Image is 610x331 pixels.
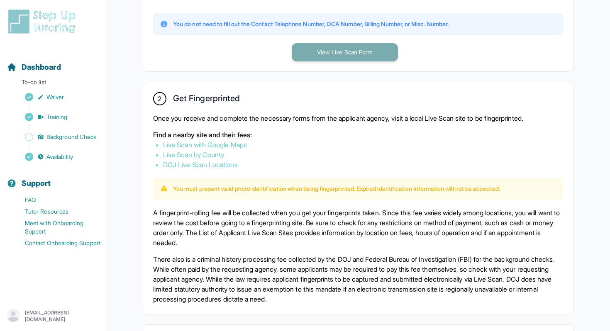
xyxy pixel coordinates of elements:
p: Once you receive and complete the necessary forms from the applicant agency, visit a local Live S... [153,113,563,123]
p: There also is a criminal history processing fee collected by the DOJ and Federal Bureau of Invest... [153,254,563,304]
span: Background Check [46,133,96,141]
button: Dashboard [3,48,102,76]
p: A fingerprint-rolling fee will be collected when you get your fingerprints taken. Since this fee ... [153,208,563,248]
a: Waiver [7,91,106,103]
span: Dashboard [22,61,61,73]
a: FAQ [7,194,106,206]
span: Support [22,178,51,189]
p: [EMAIL_ADDRESS][DOMAIN_NAME] [25,309,99,323]
a: Background Check [7,131,106,143]
img: logo [7,8,81,35]
p: To-do list [3,78,102,90]
a: Live Scan with Google Maps [163,141,247,149]
button: [EMAIL_ADDRESS][DOMAIN_NAME] [7,309,99,324]
button: View Live Scan Form [292,43,398,61]
a: Live Scan by County [163,151,224,159]
a: Tutor Resources [7,206,106,217]
a: Contact Onboarding Support [7,237,106,249]
h2: Get Fingerprinted [173,93,240,107]
a: Training [7,111,106,123]
a: Dashboard [7,61,61,73]
span: Availability [46,153,73,161]
a: View Live Scan Form [292,48,398,56]
p: Find a nearby site and their fees: [153,130,563,140]
p: You must present valid photo identification when being fingerprinted. Expired identification info... [173,185,500,193]
a: Availability [7,151,106,163]
a: DOJ Live Scan Locations [163,161,238,169]
span: 2 [158,94,161,104]
span: Waiver [46,93,64,101]
span: Training [46,113,68,121]
a: Meet with Onboarding Support [7,217,106,237]
button: Support [3,164,102,192]
p: You do not need to fill out the Contact Telephone Number, OCA Number, Billing Number, or Misc. Nu... [173,20,449,28]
